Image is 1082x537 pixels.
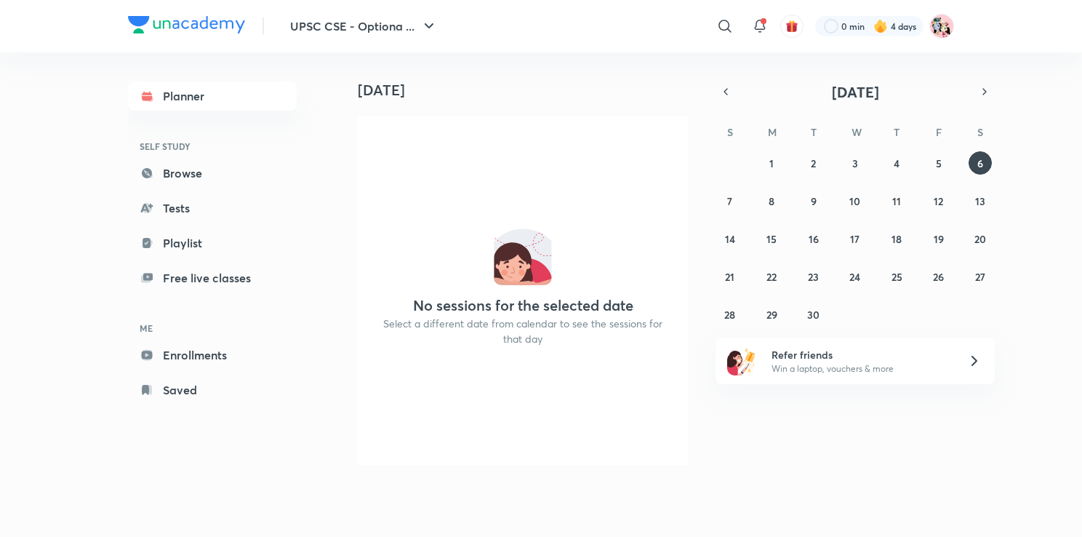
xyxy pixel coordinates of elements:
[736,81,974,102] button: [DATE]
[843,227,867,250] button: September 17, 2025
[769,194,774,208] abbr: September 8, 2025
[927,227,950,250] button: September 19, 2025
[413,297,633,314] h4: No sessions for the selected date
[811,194,817,208] abbr: September 9, 2025
[494,227,552,285] img: No events
[785,20,798,33] img: avatar
[768,125,777,139] abbr: Monday
[873,19,888,33] img: streak
[780,15,804,38] button: avatar
[128,81,297,111] a: Planner
[128,16,245,33] img: Company Logo
[128,194,297,223] a: Tests
[128,228,297,258] a: Playlist
[843,189,867,212] button: September 10, 2025
[128,316,297,341] h6: ME
[927,189,950,212] button: September 12, 2025
[128,159,297,188] a: Browse
[894,125,899,139] abbr: Thursday
[851,125,862,139] abbr: Wednesday
[974,232,986,246] abbr: September 20, 2025
[725,232,735,246] abbr: September 14, 2025
[727,194,732,208] abbr: September 7, 2025
[977,156,983,170] abbr: September 6, 2025
[718,227,742,250] button: September 14, 2025
[128,134,297,159] h6: SELF STUDY
[892,194,901,208] abbr: September 11, 2025
[809,232,819,246] abbr: September 16, 2025
[760,303,783,326] button: September 29, 2025
[927,265,950,288] button: September 26, 2025
[281,12,446,41] button: UPSC CSE - Optiona ...
[802,303,825,326] button: September 30, 2025
[128,263,297,293] a: Free live classes
[802,265,825,288] button: September 23, 2025
[977,125,983,139] abbr: Saturday
[718,303,742,326] button: September 28, 2025
[128,341,297,370] a: Enrollments
[934,232,944,246] abbr: September 19, 2025
[969,151,992,175] button: September 6, 2025
[725,270,734,284] abbr: September 21, 2025
[891,232,902,246] abbr: September 18, 2025
[894,156,899,170] abbr: September 4, 2025
[975,270,985,284] abbr: September 27, 2025
[375,316,670,346] p: Select a different date from calendar to see the sessions for that day
[832,82,879,102] span: [DATE]
[772,362,950,375] p: Win a laptop, vouchers & more
[885,265,908,288] button: September 25, 2025
[933,270,944,284] abbr: September 26, 2025
[969,265,992,288] button: September 27, 2025
[811,125,817,139] abbr: Tuesday
[975,194,985,208] abbr: September 13, 2025
[969,227,992,250] button: September 20, 2025
[358,81,700,99] h4: [DATE]
[766,270,777,284] abbr: September 22, 2025
[802,151,825,175] button: September 2, 2025
[843,151,867,175] button: September 3, 2025
[811,156,816,170] abbr: September 2, 2025
[929,14,954,39] img: TANVI CHATURVEDI
[802,227,825,250] button: September 16, 2025
[807,308,819,322] abbr: September 30, 2025
[772,347,950,362] h6: Refer friends
[808,270,819,284] abbr: September 23, 2025
[852,156,858,170] abbr: September 3, 2025
[885,151,908,175] button: September 4, 2025
[727,346,756,375] img: referral
[766,232,777,246] abbr: September 15, 2025
[724,308,735,322] abbr: September 28, 2025
[843,265,867,288] button: September 24, 2025
[927,151,950,175] button: September 5, 2025
[850,232,859,246] abbr: September 17, 2025
[969,189,992,212] button: September 13, 2025
[128,16,245,37] a: Company Logo
[802,189,825,212] button: September 9, 2025
[760,227,783,250] button: September 15, 2025
[769,156,774,170] abbr: September 1, 2025
[891,270,902,284] abbr: September 25, 2025
[849,194,860,208] abbr: September 10, 2025
[885,189,908,212] button: September 11, 2025
[727,125,733,139] abbr: Sunday
[936,156,942,170] abbr: September 5, 2025
[760,265,783,288] button: September 22, 2025
[885,227,908,250] button: September 18, 2025
[849,270,860,284] abbr: September 24, 2025
[936,125,942,139] abbr: Friday
[718,265,742,288] button: September 21, 2025
[760,151,783,175] button: September 1, 2025
[718,189,742,212] button: September 7, 2025
[934,194,943,208] abbr: September 12, 2025
[766,308,777,322] abbr: September 29, 2025
[760,189,783,212] button: September 8, 2025
[128,375,297,405] a: Saved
